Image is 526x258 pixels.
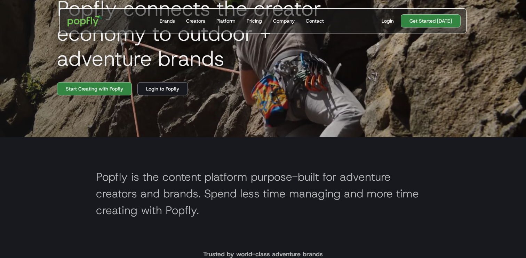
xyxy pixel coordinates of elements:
a: home [63,10,107,31]
a: Brands [157,9,178,33]
div: Creators [186,17,205,24]
a: Start Creating with Popfly [57,82,132,95]
div: Login [382,17,394,24]
div: Brands [160,17,175,24]
a: Login [379,17,397,24]
a: Pricing [244,9,265,33]
div: Company [273,17,295,24]
a: Login to Popfly [137,82,188,95]
a: Get Started [DATE] [401,14,461,28]
a: Contact [303,9,327,33]
a: Platform [214,9,238,33]
h2: Popfly is the content platform purpose-built for adventure creators and brands. Spend less time m... [96,169,430,219]
div: Pricing [247,17,262,24]
div: Platform [216,17,236,24]
div: Contact [306,17,324,24]
a: Company [270,9,297,33]
a: Creators [183,9,208,33]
